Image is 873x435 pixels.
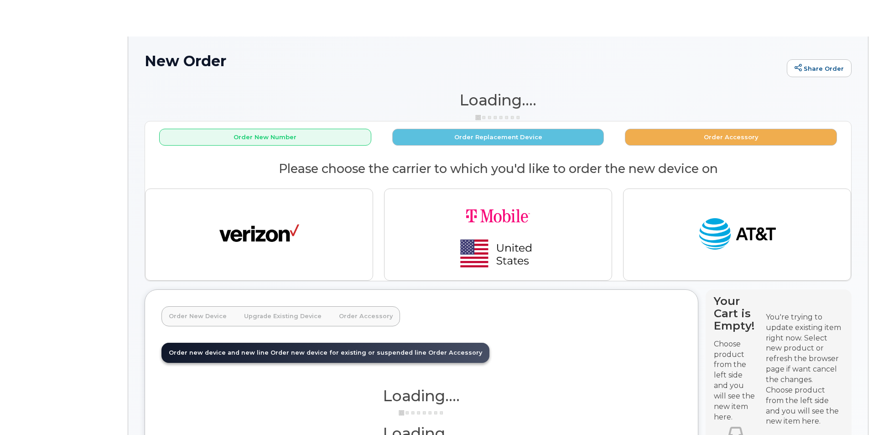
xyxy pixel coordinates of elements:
[714,339,758,423] p: Choose product from the left side and you will see the new item here.
[766,312,843,385] div: You're trying to update existing item right now. Select new product or refresh the browser page i...
[714,295,758,332] h4: Your Cart is Empty!
[787,59,852,78] a: Share Order
[145,92,852,108] h1: Loading....
[332,306,400,326] a: Order Accessory
[161,306,234,326] a: Order New Device
[434,196,562,273] img: t-mobile-78392d334a420d5b7f0e63d4fa81f6287a21d394dc80d677554bb55bbab1186f.png
[475,114,521,121] img: ajax-loader-3a6953c30dc77f0bf724df975f13086db4f4c1262e45940f03d1251963f1bf2e.gif
[145,162,851,176] h2: Please choose the carrier to which you'd like to order the new device on
[219,214,299,255] img: verizon-ab2890fd1dd4a6c9cf5f392cd2db4626a3dae38ee8226e09bcb5c993c4c79f81.png
[697,214,777,255] img: at_t-fb3d24644a45acc70fc72cc47ce214d34099dfd970ee3ae2334e4251f9d920fd.png
[270,349,426,356] span: Order new device for existing or suspended line
[145,53,782,69] h1: New Order
[428,349,482,356] span: Order Accessory
[392,129,604,146] button: Order Replacement Device
[625,129,837,146] button: Order Accessory
[766,385,843,427] div: Choose product from the left side and you will see the new item here.
[169,349,269,356] span: Order new device and new line
[237,306,329,326] a: Upgrade Existing Device
[159,129,371,146] button: Order New Number
[161,388,681,404] h1: Loading....
[399,409,444,416] img: ajax-loader-3a6953c30dc77f0bf724df975f13086db4f4c1262e45940f03d1251963f1bf2e.gif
